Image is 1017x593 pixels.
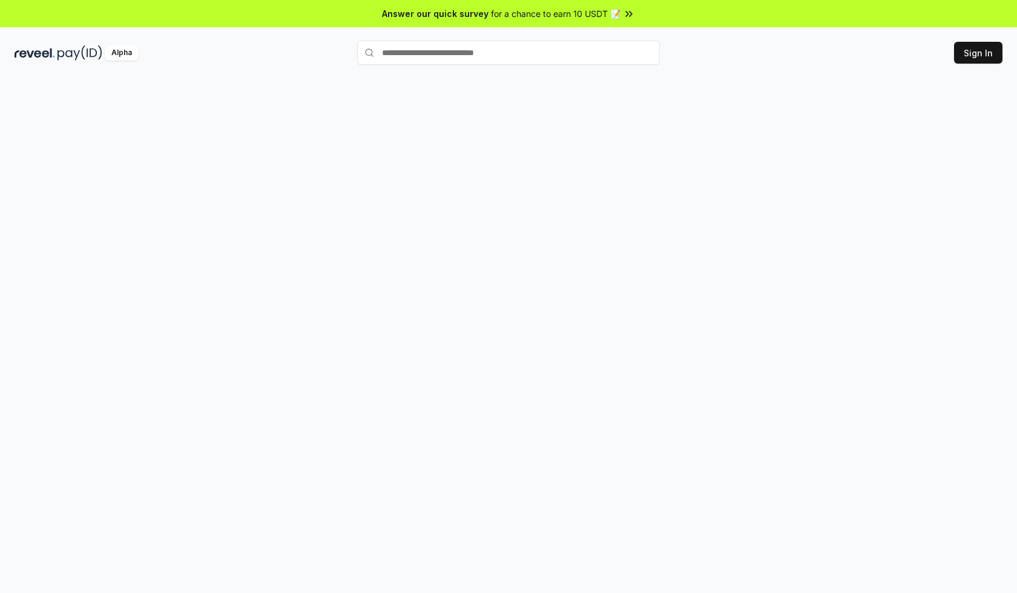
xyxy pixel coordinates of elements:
[15,45,55,61] img: reveel_dark
[58,45,102,61] img: pay_id
[954,42,1002,64] button: Sign In
[491,7,620,20] span: for a chance to earn 10 USDT 📝
[382,7,489,20] span: Answer our quick survey
[105,45,139,61] div: Alpha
